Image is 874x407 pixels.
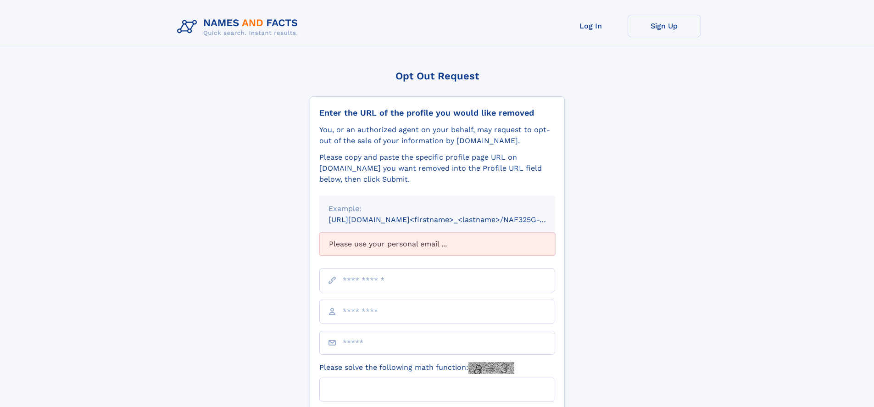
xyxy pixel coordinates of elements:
a: Sign Up [628,15,701,37]
a: Log In [554,15,628,37]
div: You, or an authorized agent on your behalf, may request to opt-out of the sale of your informatio... [319,124,555,146]
img: Logo Names and Facts [173,15,306,39]
div: Opt Out Request [310,70,565,82]
div: Example: [328,203,546,214]
div: Enter the URL of the profile you would like removed [319,108,555,118]
label: Please solve the following math function: [319,362,514,374]
small: [URL][DOMAIN_NAME]<firstname>_<lastname>/NAF325G-xxxxxxxx [328,215,573,224]
div: Please use your personal email ... [319,233,555,256]
div: Please copy and paste the specific profile page URL on [DOMAIN_NAME] you want removed into the Pr... [319,152,555,185]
